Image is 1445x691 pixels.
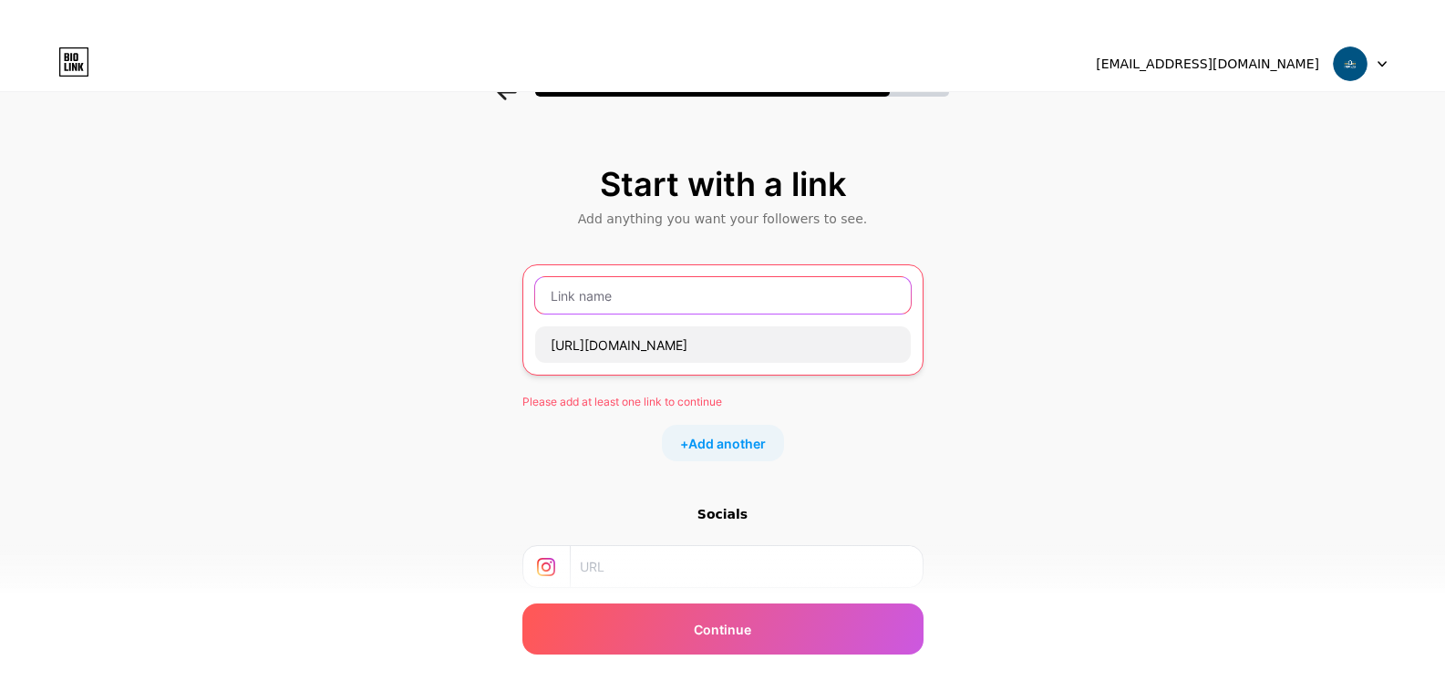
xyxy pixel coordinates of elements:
[532,166,914,202] div: Start with a link
[1333,46,1368,81] img: Fortune Real Estates
[522,505,924,523] div: Socials
[580,546,911,587] input: URL
[662,425,784,461] div: +
[532,210,914,228] div: Add anything you want your followers to see.
[522,394,924,410] div: Please add at least one link to continue
[694,620,751,639] span: Continue
[1096,55,1319,74] div: [EMAIL_ADDRESS][DOMAIN_NAME]
[535,277,911,314] input: Link name
[688,434,766,453] span: Add another
[535,326,911,363] input: URL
